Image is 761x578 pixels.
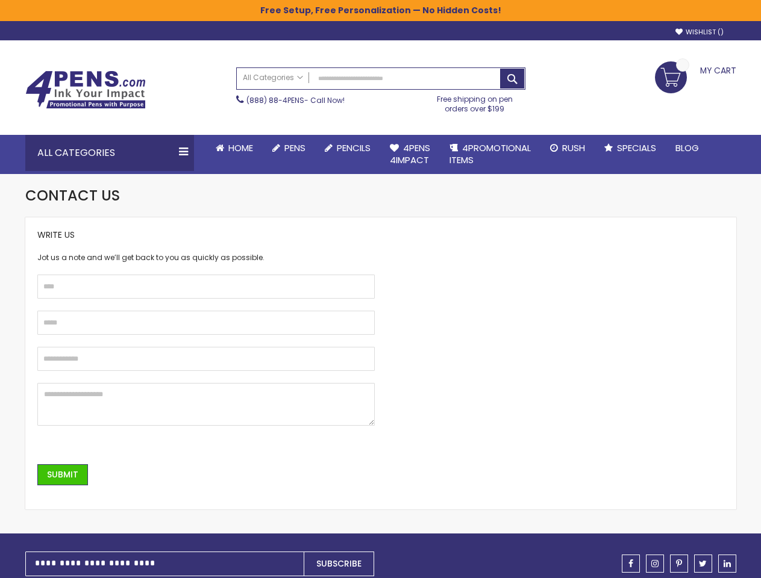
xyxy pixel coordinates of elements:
span: Specials [617,141,656,154]
button: Submit [37,464,88,485]
a: Rush [540,135,595,161]
span: All Categories [243,73,303,82]
a: facebook [622,555,640,573]
span: 4PROMOTIONAL ITEMS [449,141,531,166]
span: twitter [699,559,707,568]
span: Subscribe [316,558,362,570]
span: - Call Now! [246,95,345,105]
a: Specials [595,135,666,161]
span: Pens [284,141,305,154]
a: Home [206,135,263,161]
span: Pencils [337,141,371,154]
a: 4Pens4impact [380,135,440,174]
a: instagram [646,555,664,573]
div: All Categories [25,135,194,171]
a: Pencils [315,135,380,161]
a: Pens [263,135,315,161]
span: Home [228,141,253,154]
a: 4PROMOTIONALITEMS [440,135,540,174]
span: Submit [47,468,78,480]
span: instagram [651,559,659,568]
button: Subscribe [304,552,374,576]
a: twitter [694,555,712,573]
span: Write Us [37,229,75,241]
a: Wishlist [675,28,724,37]
span: 4Pens 4impact [390,141,430,166]
span: Blog [675,141,699,154]
span: Contact Us [25,185,120,205]
div: Jot us a note and we’ll get back to you as quickly as possible. [37,253,375,263]
div: Free shipping on pen orders over $199 [424,90,525,114]
span: linkedin [724,559,731,568]
a: Blog [666,135,709,161]
img: 4Pens Custom Pens and Promotional Products [25,70,146,109]
a: (888) 88-4PENS [246,95,304,105]
span: Rush [562,141,585,154]
a: All Categories [237,68,309,88]
a: linkedin [718,555,736,573]
span: facebook [628,559,633,568]
a: pinterest [670,555,688,573]
span: pinterest [676,559,682,568]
